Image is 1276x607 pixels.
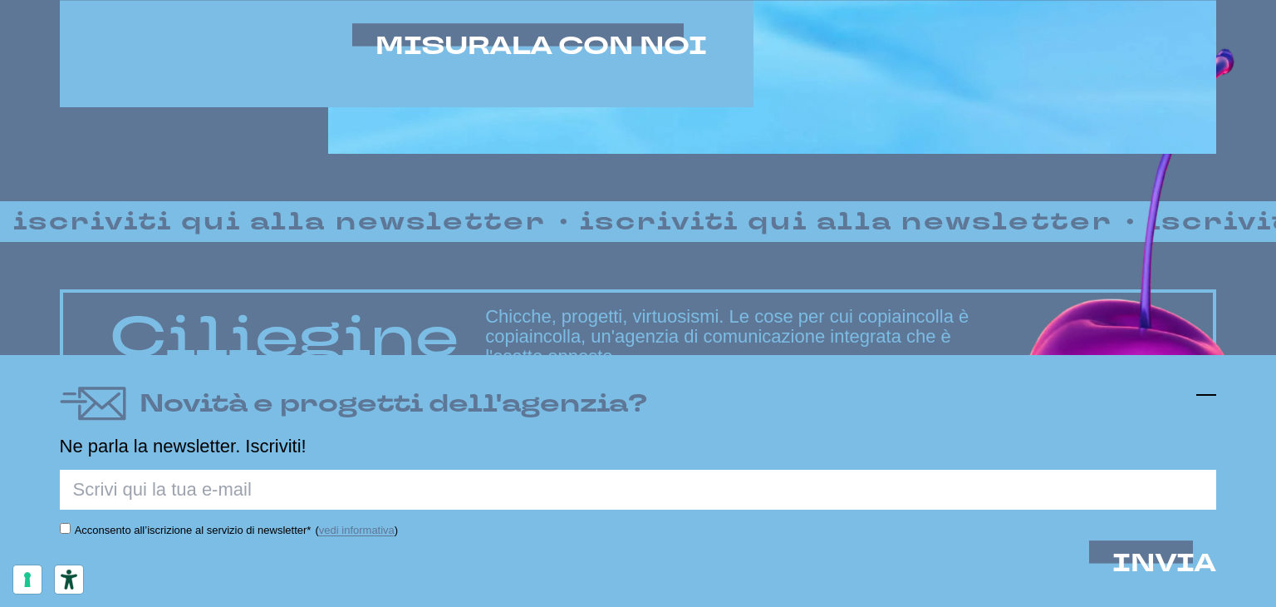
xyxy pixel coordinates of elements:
[485,307,1166,368] h3: Chicche, progetti, virtuosismi. Le cose per cui copiaincolla è copiaincolla, un'agenzia di comuni...
[13,565,42,594] button: Le tue preferenze relative al consenso per le tecnologie di tracciamento
[315,524,398,536] span: ( )
[55,565,83,594] button: Strumenti di accessibilità
[375,32,707,60] a: MISURALA CON NOI
[567,203,1126,240] strong: iscriviti qui alla newsletter
[1112,546,1216,580] span: INVIA
[110,306,459,368] p: Ciliegine
[140,385,647,422] h4: Novità e progetti dell'agenzia?
[375,29,707,63] span: MISURALA CON NOI
[60,437,1217,456] p: Ne parla la newsletter. Iscriviti!
[1112,550,1216,577] button: INVIA
[319,524,395,536] a: vedi informativa
[60,470,1217,510] input: Scrivi qui la tua e-mail
[75,524,312,536] label: Acconsento all’iscrizione al servizio di newsletter*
